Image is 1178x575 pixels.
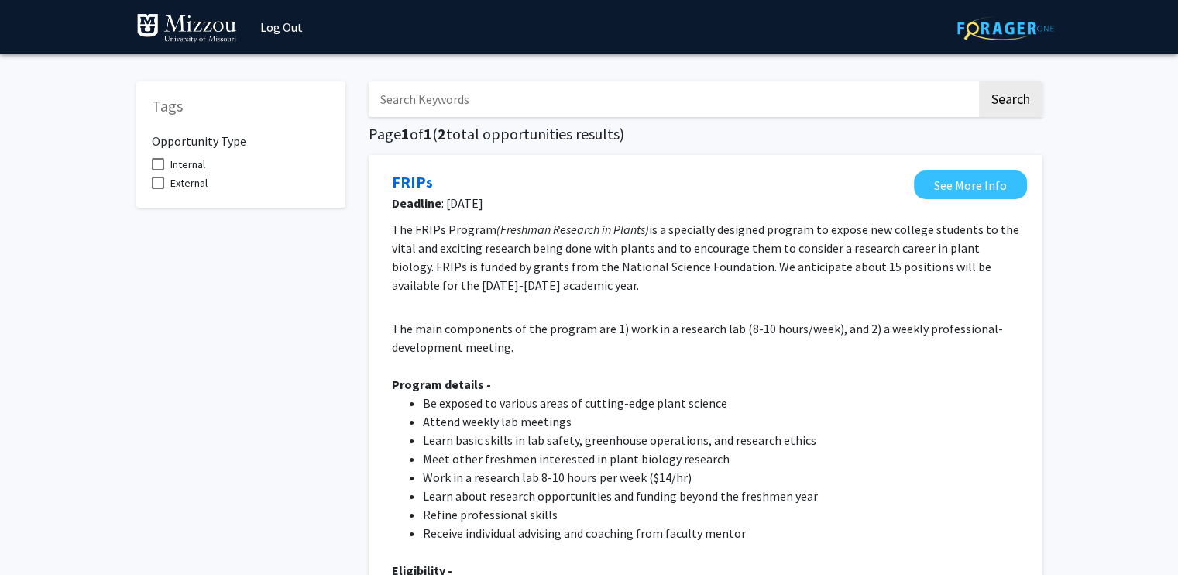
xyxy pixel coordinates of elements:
span: The FRIPs Program [392,222,496,237]
button: Search [979,81,1042,117]
iframe: Chat [12,505,66,563]
li: Refine professional skills [423,505,1019,524]
span: 1 [424,124,432,143]
li: Receive individual advising and coaching from faculty mentor [423,524,1019,542]
li: Meet other freshmen interested in plant biology research [423,449,1019,468]
a: Opens in a new tab [914,170,1027,199]
em: (Freshman Research in Plants) [496,222,649,237]
strong: Program details - [392,377,491,392]
li: Work in a research lab 8-10 hours per week ($14/hr) [423,468,1019,487]
li: Learn basic skills in lab safety, greenhouse operations, and research ethics [423,431,1019,449]
a: Opens in a new tab [392,170,433,194]
span: External [170,174,208,192]
span: : [DATE] [392,194,906,212]
img: University of Missouri Logo [136,13,237,44]
li: Be exposed to various areas of cutting-edge plant science [423,394,1019,412]
span: Internal [170,155,205,174]
li: Learn about research opportunities and funding beyond the freshmen year [423,487,1019,505]
li: Attend weekly lab meetings [423,412,1019,431]
h6: Opportunity Type [152,122,330,149]
input: Search Keywords [369,81,977,117]
span: 2 [438,124,446,143]
h5: Page of ( total opportunities results) [369,125,1042,143]
span: 1 [401,124,410,143]
b: Deadline [392,195,441,211]
h5: Tags [152,97,330,115]
img: ForagerOne Logo [957,16,1054,40]
p: The main components of the program are 1) work in a research lab (8-10 hours/week), and 2) a week... [392,319,1019,356]
span: is a specially designed program to expose new college students to the vital and exciting research... [392,222,1019,293]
